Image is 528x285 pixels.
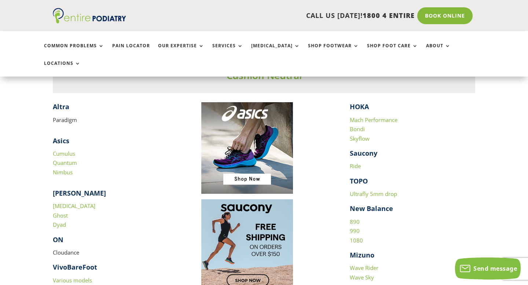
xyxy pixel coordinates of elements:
[53,150,75,157] a: Cumulus
[53,212,68,219] a: Ghost
[53,248,178,263] p: Cloudance
[350,274,374,281] a: Wave Sky
[44,61,81,77] a: Locations
[350,190,397,197] a: Ultrafly 5mm drop
[308,43,359,59] a: Shop Footwear
[350,135,370,142] a: Skyflow
[53,102,178,115] h4: ​
[53,235,63,244] strong: ON
[53,202,95,210] a: [MEDICAL_DATA]
[350,125,365,133] a: Bondi
[350,177,368,185] strong: TOPO
[53,221,66,228] a: Dyad
[455,258,521,280] button: Send message
[251,43,300,59] a: [MEDICAL_DATA]
[53,18,126,25] a: Entire Podiatry
[212,43,243,59] a: Services
[350,218,360,225] a: 890
[53,102,69,111] strong: Altra
[350,204,393,213] strong: New Balance
[417,7,473,24] a: Book Online
[473,264,517,273] span: Send message
[150,11,415,21] p: CALL US [DATE]!
[44,43,104,59] a: Common Problems
[367,43,418,59] a: Shop Foot Care
[112,43,150,59] a: Pain Locator
[201,102,293,194] img: Image to click to buy ASIC shoes online
[53,69,475,86] h3: Cushion Neutral
[350,251,374,259] strong: Mizuno
[53,169,73,176] a: Nimbus
[426,43,451,59] a: About
[350,102,369,111] strong: HOKA
[53,277,92,284] a: Various models
[53,263,97,271] strong: VivoBareFoot
[350,227,360,234] a: 990
[53,136,69,145] strong: Asics
[53,115,178,125] p: Paradigm
[53,159,77,166] a: Quantum
[350,116,397,123] a: Mach Performance
[350,264,378,271] a: Wave Rider
[158,43,204,59] a: Our Expertise
[350,149,377,158] strong: Saucony
[350,237,363,244] a: 1080
[53,8,126,23] img: logo (1)
[363,11,415,20] span: 1800 4 ENTIRE
[350,162,361,170] a: Ride
[53,189,106,197] strong: [PERSON_NAME]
